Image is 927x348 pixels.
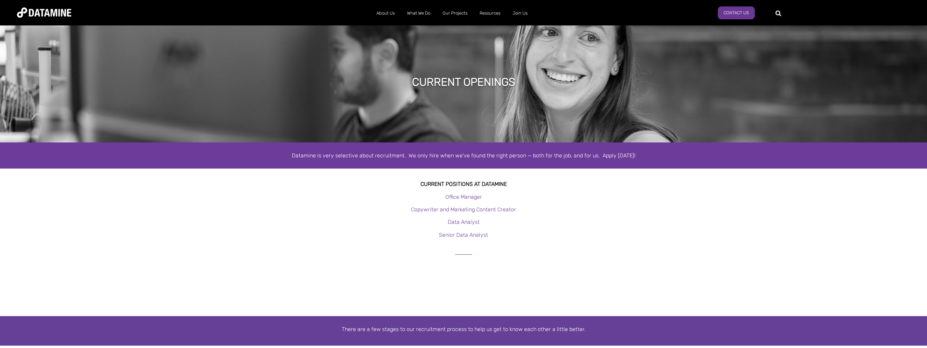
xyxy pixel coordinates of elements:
a: Contact Us [718,6,755,19]
a: Join Us [506,4,534,22]
a: Senior Data Analyst [439,232,488,238]
a: Copywriter and Marketing Content Creator [411,206,516,213]
strong: Current Positions at datamine [421,181,507,187]
a: Data Analyst [448,219,480,225]
img: Datamine [17,7,71,18]
a: What We Do [401,4,436,22]
h1: Current Openings [412,75,515,90]
a: Resources [474,4,506,22]
div: Datamine is very selective about recruitment. We only hire when we've found the right person — bo... [270,151,657,160]
p: There are a few stages to our recruitment process to help us get to know each other a little better. [270,325,657,334]
a: About Us [370,4,401,22]
a: Our Projects [436,4,474,22]
a: Office Manager [445,194,482,200]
